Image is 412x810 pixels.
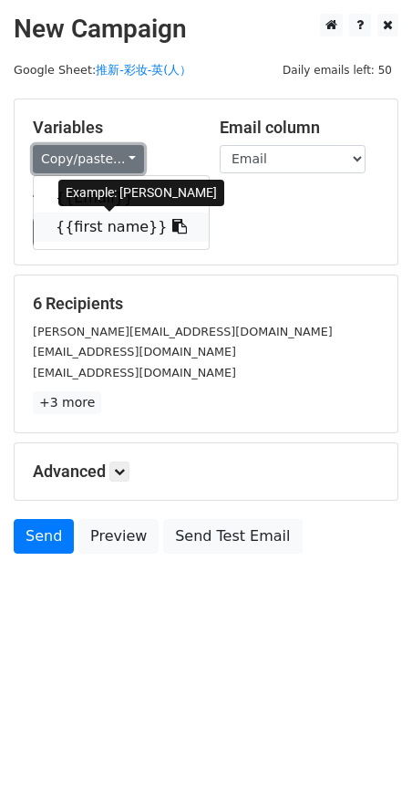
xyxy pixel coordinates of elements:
[33,294,379,314] h5: 6 Recipients
[220,118,379,138] h5: Email column
[34,213,209,242] a: {{first name}}
[276,63,398,77] a: Daily emails left: 50
[321,722,412,810] div: 聊天小组件
[34,183,209,213] a: {{Email}}
[33,145,144,173] a: Copy/paste...
[78,519,159,554] a: Preview
[276,60,398,80] span: Daily emails left: 50
[33,345,236,358] small: [EMAIL_ADDRESS][DOMAIN_NAME]
[321,722,412,810] iframe: Chat Widget
[33,118,192,138] h5: Variables
[33,366,236,379] small: [EMAIL_ADDRESS][DOMAIN_NAME]
[14,519,74,554] a: Send
[33,325,333,338] small: [PERSON_NAME][EMAIL_ADDRESS][DOMAIN_NAME]
[33,462,379,482] h5: Advanced
[96,63,191,77] a: 推新-彩妆-英(人）
[14,63,191,77] small: Google Sheet:
[163,519,302,554] a: Send Test Email
[58,180,224,206] div: Example: [PERSON_NAME]
[33,391,101,414] a: +3 more
[14,14,398,45] h2: New Campaign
